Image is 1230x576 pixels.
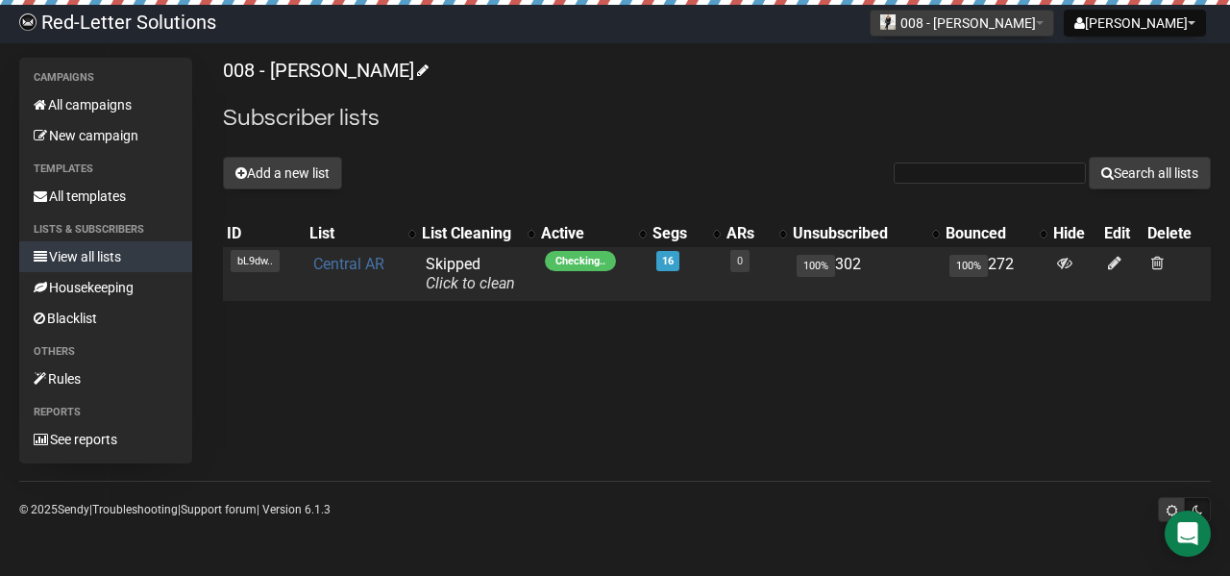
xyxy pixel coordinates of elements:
[1104,224,1140,243] div: Edit
[227,224,303,243] div: ID
[870,10,1054,37] button: 008 - [PERSON_NAME]
[223,157,342,189] button: Add a new list
[789,220,942,247] th: Unsubscribed: No sort applied, activate to apply an ascending sort
[19,363,192,394] a: Rules
[19,181,192,212] a: All templates
[1144,220,1211,247] th: Delete: No sort applied, sorting is disabled
[19,401,192,424] li: Reports
[1053,224,1096,243] div: Hide
[19,272,192,303] a: Housekeeping
[1064,10,1206,37] button: [PERSON_NAME]
[737,255,743,267] a: 0
[19,218,192,241] li: Lists & subscribers
[652,224,703,243] div: Segs
[880,14,896,30] img: 70.jpg
[223,220,307,247] th: ID: No sort applied, sorting is disabled
[19,158,192,181] li: Templates
[789,247,942,301] td: 302
[1165,511,1211,557] div: Open Intercom Messenger
[19,89,192,120] a: All campaigns
[309,224,398,243] div: List
[793,224,922,243] div: Unsubscribed
[418,220,537,247] th: List Cleaning: No sort applied, activate to apply an ascending sort
[649,220,723,247] th: Segs: No sort applied, activate to apply an ascending sort
[19,13,37,31] img: 983279c4004ba0864fc8a668c650e103
[726,224,769,243] div: ARs
[946,224,1030,243] div: Bounced
[223,101,1211,136] h2: Subscriber lists
[797,255,835,277] span: 100%
[19,424,192,455] a: See reports
[541,224,629,243] div: Active
[181,503,257,516] a: Support forum
[19,499,331,520] p: © 2025 | | | Version 6.1.3
[426,255,515,292] span: Skipped
[58,503,89,516] a: Sendy
[426,274,515,292] a: Click to clean
[1049,220,1100,247] th: Hide: No sort applied, sorting is disabled
[19,241,192,272] a: View all lists
[306,220,417,247] th: List: No sort applied, activate to apply an ascending sort
[19,303,192,334] a: Blacklist
[723,220,788,247] th: ARs: No sort applied, activate to apply an ascending sort
[223,59,426,82] a: 008 - [PERSON_NAME]
[19,120,192,151] a: New campaign
[19,340,192,363] li: Others
[537,220,649,247] th: Active: No sort applied, activate to apply an ascending sort
[1147,224,1207,243] div: Delete
[1089,157,1211,189] button: Search all lists
[1100,220,1144,247] th: Edit: No sort applied, sorting is disabled
[19,66,192,89] li: Campaigns
[92,503,178,516] a: Troubleshooting
[942,247,1049,301] td: 272
[942,220,1049,247] th: Bounced: No sort applied, activate to apply an ascending sort
[662,255,674,267] a: 16
[231,250,280,272] span: bL9dw..
[949,255,988,277] span: 100%
[545,251,616,271] span: Checking..
[422,224,518,243] div: List Cleaning
[313,255,384,273] a: Central AR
